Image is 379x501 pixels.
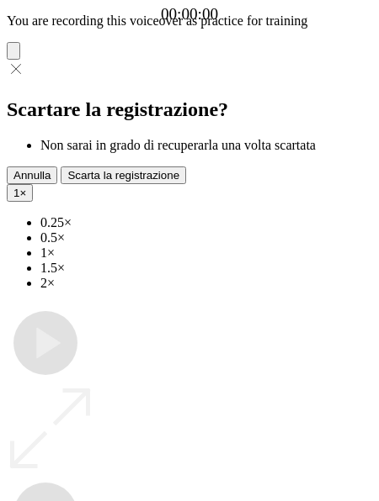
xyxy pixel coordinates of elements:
li: 2× [40,276,372,291]
h2: Scartare la registrazione? [7,98,372,121]
li: 0.25× [40,215,372,230]
button: Scarta la registrazione [61,166,186,184]
button: 1× [7,184,33,202]
li: 0.5× [40,230,372,245]
li: 1.5× [40,261,372,276]
button: Annulla [7,166,57,184]
p: You are recording this voiceover as practice for training [7,13,372,29]
span: 1 [13,187,19,199]
a: 00:00:00 [161,5,218,24]
li: 1× [40,245,372,261]
li: Non sarai in grado di recuperarla una volta scartata [40,138,372,153]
